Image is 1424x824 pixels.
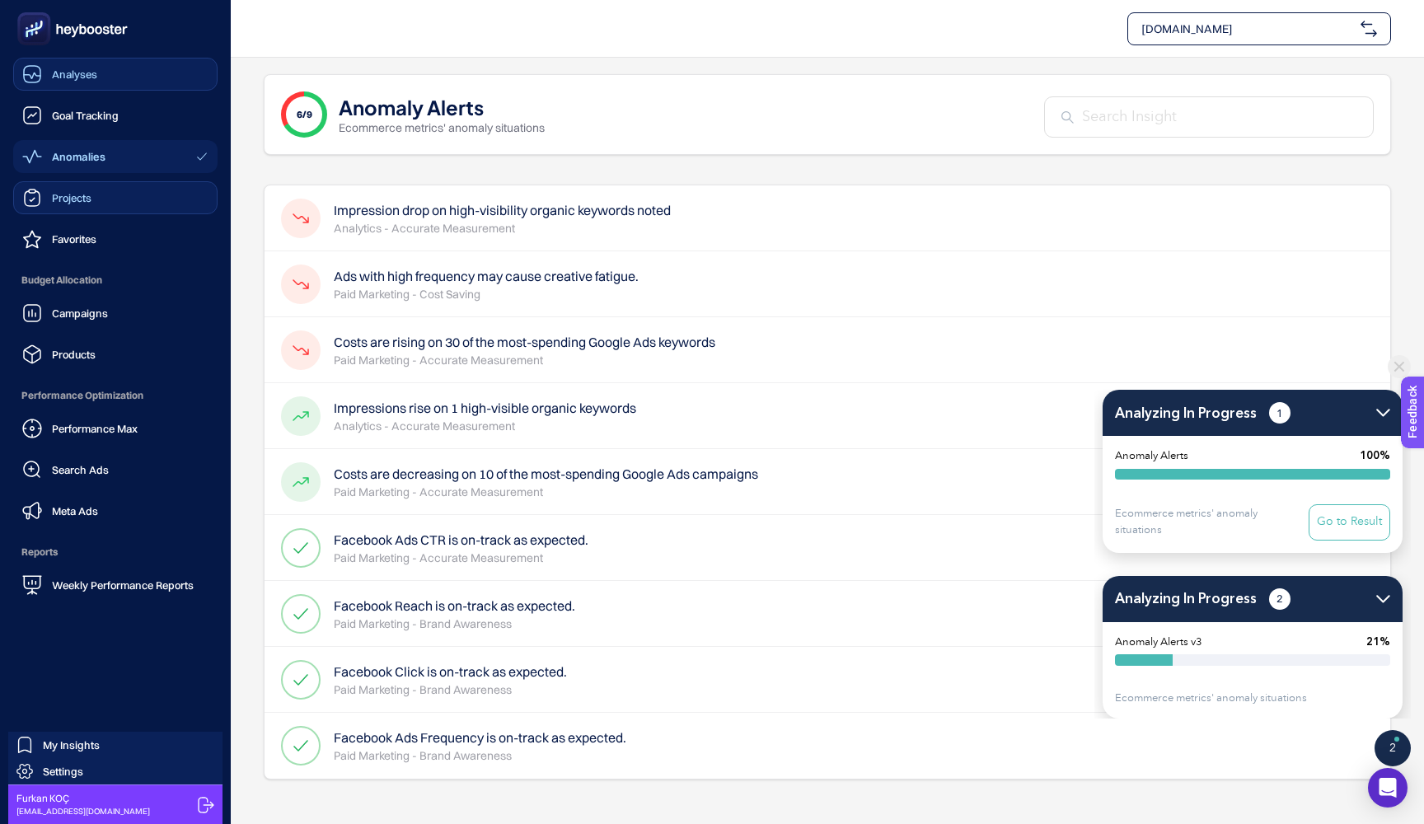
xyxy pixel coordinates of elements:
[1269,588,1290,610] span: 2
[52,109,119,122] span: Goal Tracking
[1115,403,1257,424] span: Analyzing In Progress
[334,286,639,302] p: Paid Marketing - Cost Saving
[1366,634,1390,651] span: 21%
[52,348,96,361] span: Products
[334,200,671,220] h4: Impression drop on high-visibility organic keywords noted
[52,578,194,592] span: Weekly Performance Reports
[297,108,312,121] span: 6/9
[13,494,218,527] a: Meta Ads
[1368,768,1408,808] div: Open Intercom Messenger
[16,805,150,817] span: [EMAIL_ADDRESS][DOMAIN_NAME]
[334,484,758,500] p: Paid Marketing - Accurate Measurement
[43,738,100,751] span: My Insights
[13,181,218,214] a: Projects
[43,765,83,778] span: Settings
[13,140,218,173] a: Anomalies
[13,297,218,330] a: Campaigns
[334,747,626,764] p: Paid Marketing - Brand Awareness
[8,732,222,758] a: My Insights
[52,232,96,246] span: Favorites
[52,504,98,517] span: Meta Ads
[13,536,218,569] span: Reports
[13,379,218,412] span: Performance Optimization
[1388,355,1411,378] img: Close
[334,662,567,681] h4: Facebook Click is on-track as expected.
[1376,595,1390,603] img: Arrow
[334,530,588,550] h4: Facebook Ads CTR is on-track as expected.
[1361,21,1377,37] img: svg%3e
[334,220,671,236] p: Analytics - Accurate Measurement
[339,93,484,119] h1: Anomaly Alerts
[1082,106,1356,129] input: Search Insight
[334,464,758,484] h4: Costs are decreasing on 10 of the most-spending Google Ads campaigns
[1389,740,1396,756] span: 2
[1115,634,1202,651] span: Anomaly Alerts v3
[8,758,222,784] a: Settings
[52,191,91,204] span: Projects
[13,412,218,445] a: Performance Max
[52,422,138,435] span: Performance Max
[334,596,575,616] h4: Facebook Reach is on-track as expected.
[52,68,97,81] span: Analyses
[1115,506,1300,538] span: Ecommerce metrics' anomaly situations
[1309,504,1390,541] button: Go to Result
[1269,402,1290,424] span: 1
[1061,111,1074,124] img: Search Insight
[1360,448,1390,465] span: 100%
[13,264,218,297] span: Budget Allocation
[10,5,63,18] span: Feedback
[334,266,639,286] h4: Ads with high frequency may cause creative fatigue.
[339,119,545,136] p: Ecommerce metrics' anomaly situations
[1115,588,1257,610] span: Analyzing In Progress
[1115,448,1188,465] span: Anomaly Alerts
[52,463,109,476] span: Search Ads
[13,453,218,486] a: Search Ads
[52,307,108,320] span: Campaigns
[1141,21,1354,37] span: [DOMAIN_NAME]
[13,99,218,132] a: Goal Tracking
[334,418,636,434] p: Analytics - Accurate Measurement
[334,681,567,698] p: Paid Marketing - Brand Awareness
[334,352,715,368] p: Paid Marketing - Accurate Measurement
[334,332,715,352] h4: Costs are rising on 30 of the most-spending Google Ads keywords
[334,550,588,566] p: Paid Marketing - Accurate Measurement
[52,150,105,163] span: Anomalies
[334,398,636,418] h4: Impressions rise on 1 high-visible organic keywords
[13,222,218,255] a: Favorites
[13,338,218,371] a: Products
[13,58,218,91] a: Analyses
[334,728,626,747] h4: Facebook Ads Frequency is on-track as expected.
[1115,691,1307,707] span: Ecommerce metrics' anomaly situations
[334,616,575,632] p: Paid Marketing - Brand Awareness
[16,792,150,805] span: Furkan KOÇ
[13,569,218,602] a: Weekly Performance Reports
[1376,409,1390,417] img: Arrow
